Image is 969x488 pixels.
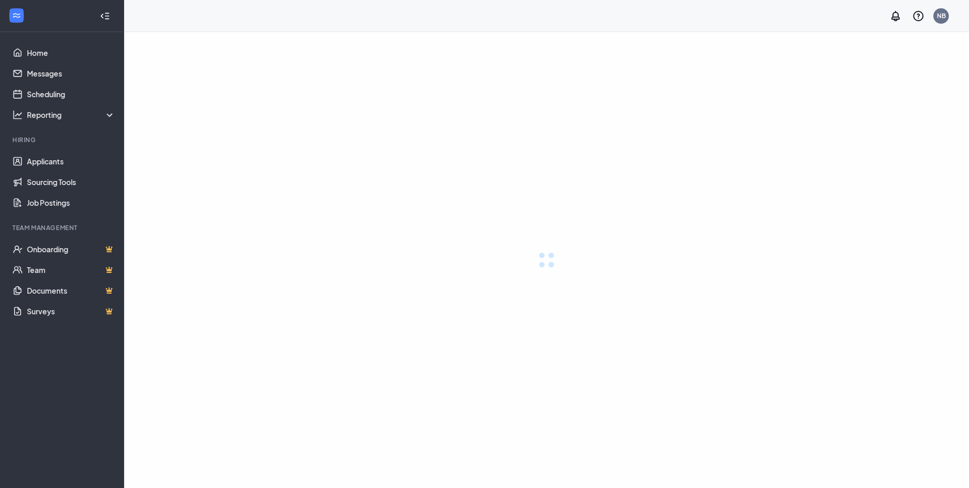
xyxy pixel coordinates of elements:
[27,260,115,280] a: TeamCrown
[27,151,115,172] a: Applicants
[27,172,115,192] a: Sourcing Tools
[27,280,115,301] a: DocumentsCrown
[27,84,115,104] a: Scheduling
[27,239,115,260] a: OnboardingCrown
[937,11,946,20] div: NB
[912,10,925,22] svg: QuestionInfo
[11,10,22,21] svg: WorkstreamLogo
[100,11,110,21] svg: Collapse
[12,223,113,232] div: Team Management
[27,63,115,84] a: Messages
[27,42,115,63] a: Home
[27,110,116,120] div: Reporting
[27,192,115,213] a: Job Postings
[889,10,902,22] svg: Notifications
[12,135,113,144] div: Hiring
[12,110,23,120] svg: Analysis
[27,301,115,322] a: SurveysCrown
